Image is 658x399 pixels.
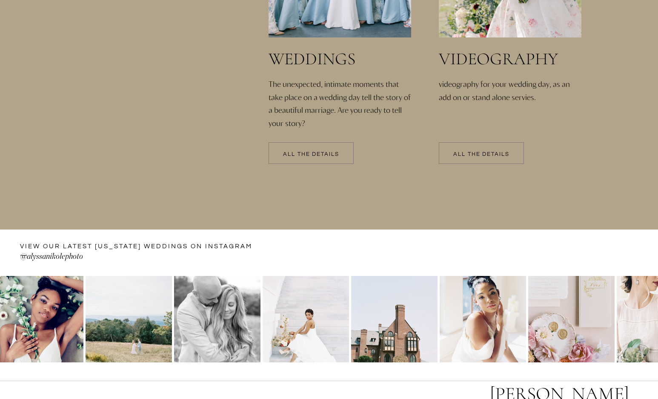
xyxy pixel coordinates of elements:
[174,276,260,362] img: Skyline-Drive-Anniversary-photos-in-the-mountains-by-Virginia-Wedding-Photographer-Natalie-Jayne-...
[528,276,615,362] img: Dover-Hall-Richmond-Virginia-Wedding-Venue-colorful-summer-by-photographer-natalie-Jayne-photogra...
[440,276,526,362] img: Dover-Hall-Richmond-Virginia-Wedding-Venue-colorful-summer-by-photographer-natalie-Jayne-photogra...
[20,242,255,252] a: VIEW OUR LATEST [US_STATE] WEDDINGS ON instagram —
[269,50,418,68] a: weddings
[439,78,584,137] a: videography for your wedding day, as an add on or stand alone servies.
[269,152,354,158] a: All the details
[269,78,413,115] a: The unexpected, intimate moments that take place on a wedding day tell the story of a beautiful m...
[351,276,438,362] img: Dover-Hall-Richmond-Virginia-Wedding-Venue-colorful-summer-by-photographer-natalie-Jayne-photogra...
[86,276,172,362] img: Skyline-Drive-Anniversary-photos-in-the-mountains-by-Virginia-Wedding-Photographer-Natalie-Jayne-...
[263,276,349,362] img: richmond-capitol-bridal-session-Night-black-and-white-Natalie-Jayne-photographer-Photography-wedd...
[439,50,581,68] a: videography
[20,251,212,264] a: @alyssanikolephoto
[439,152,524,158] a: All the details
